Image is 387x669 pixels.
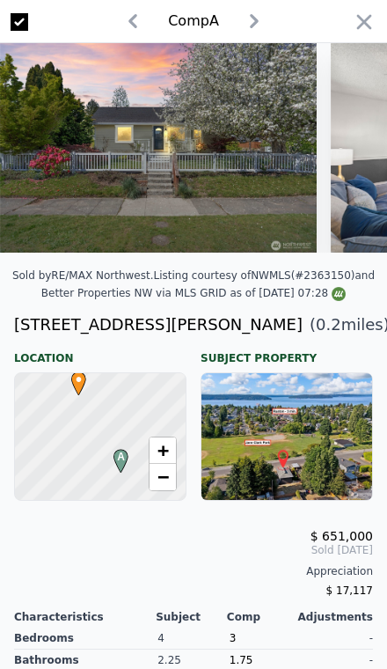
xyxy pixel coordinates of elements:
span: + [157,439,169,461]
div: Comp A [168,11,219,32]
div: Appreciation [14,564,373,578]
img: NWMLS Logo [332,287,346,301]
a: Zoom out [150,464,176,490]
div: Characteristics [14,610,156,624]
div: Bedrooms [14,628,157,650]
div: A [109,449,120,459]
span: $ 17,117 [326,584,373,597]
span: $ 651,000 [310,529,373,543]
div: Sold by RE/MAX Northwest . [12,269,154,282]
span: 0.2 [316,315,341,334]
span: Sold [DATE] [14,543,373,557]
span: − [157,466,169,488]
div: • [67,371,77,382]
a: Zoom in [150,437,176,464]
span: A [109,449,133,465]
span: • [67,366,91,393]
div: 4 [157,628,230,650]
div: [STREET_ADDRESS][PERSON_NAME] [14,312,303,337]
span: 3 [230,632,237,644]
div: Subject [156,610,227,624]
div: Comp [227,610,298,624]
div: Location [14,337,186,365]
div: Listing courtesy of NWMLS (#2363150) and Better Properties NW via MLS GRID as of [DATE] 07:28 [41,269,375,299]
div: Adjustments [298,610,373,624]
div: Subject Property [201,337,373,365]
div: - [301,628,373,650]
